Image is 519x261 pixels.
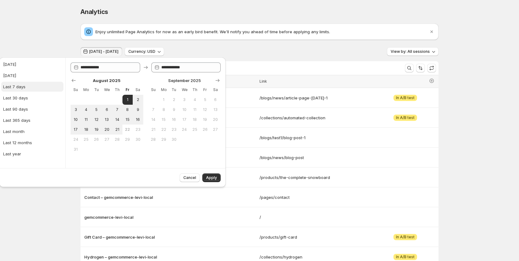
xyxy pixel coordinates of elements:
button: gemcommerce-levi-local [84,214,256,220]
button: Friday August 15 2025 [122,115,133,125]
button: Search and filter results [405,64,414,72]
button: Sunday August 31 2025 [71,144,81,154]
span: 6 [213,97,218,102]
span: 31 [73,147,78,152]
p: /collections/hydrogen [259,254,372,260]
button: Currency: USD [125,47,164,56]
button: Tuesday September 2 2025 [169,95,179,105]
button: Hydrogen – gemcommerce-levi-local [84,254,256,260]
div: Last year [3,151,21,157]
span: 28 [114,137,120,142]
span: 20 [104,127,109,132]
span: 23 [171,127,177,132]
span: 7 [114,107,120,112]
button: Friday September 19 2025 [200,115,210,125]
a: /blogs/news/blog-post [259,154,372,161]
th: Monday [81,85,91,95]
span: 23 [135,127,140,132]
button: Monday September 8 2025 [158,105,169,115]
span: 16 [171,117,177,122]
button: Wednesday September 17 2025 [179,115,190,125]
button: Cancel [180,173,200,182]
button: Monday August 25 2025 [81,135,91,144]
button: Tuesday August 12 2025 [91,115,102,125]
div: [DATE] [3,72,16,79]
button: Wednesday September 3 2025 [179,95,190,105]
div: Last month [3,128,25,135]
span: 17 [73,127,78,132]
button: Last 7 days [1,82,63,92]
button: Last 12 months [1,138,63,148]
span: 21 [151,127,156,132]
button: Gift Card – gemcommerce-levi-local [84,234,256,240]
button: Contact – gemcommerce-levi-local [84,194,256,200]
th: Saturday [133,85,143,95]
button: Monday August 4 2025 [81,105,91,115]
p: /products/gift-card [259,234,372,240]
th: Monday [158,85,169,95]
button: Monday August 18 2025 [81,125,91,135]
span: 3 [182,97,187,102]
p: /collections/automated-collection [259,115,372,121]
div: Last 12 months [3,140,32,146]
span: 13 [104,117,109,122]
button: Friday September 12 2025 [200,105,210,115]
span: Link [259,79,267,84]
span: 9 [171,107,177,112]
span: Currency: USD [128,49,155,54]
span: Sa [213,87,218,92]
button: Wednesday September 24 2025 [179,125,190,135]
span: Sa [135,87,140,92]
span: 18 [83,127,89,132]
button: Monday September 29 2025 [158,135,169,144]
button: Tuesday September 9 2025 [169,105,179,115]
th: Saturday [210,85,221,95]
button: Saturday September 6 2025 [210,95,221,105]
span: 14 [151,117,156,122]
button: Tuesday August 26 2025 [91,135,102,144]
span: Apply [206,175,217,180]
button: Sunday August 24 2025 [71,135,81,144]
button: Thursday August 7 2025 [112,105,122,115]
a: /blogs/news/article-page-[DATE]-1 [259,95,372,101]
button: Saturday August 30 2025 [133,135,143,144]
span: 18 [192,117,197,122]
span: [DATE] - [DATE] [89,49,118,54]
button: Last 30 days [1,93,63,103]
span: We [182,87,187,92]
span: Su [73,87,78,92]
span: 25 [192,127,197,132]
button: Sunday September 28 2025 [148,135,158,144]
button: Thursday September 18 2025 [190,115,200,125]
span: 6 [104,107,109,112]
div: [DATE] [3,61,16,67]
button: Saturday August 9 2025 [133,105,143,115]
button: Saturday August 23 2025 [133,125,143,135]
span: 8 [125,107,130,112]
a: /pages/contact [259,194,372,200]
button: Sunday August 17 2025 [71,125,81,135]
span: Fr [125,87,130,92]
button: End of range Today Friday August 22 2025 [122,125,133,135]
button: Monday September 15 2025 [158,115,169,125]
span: 5 [202,97,208,102]
p: Enjoy unlimited Page Analytics for now as an early bird benefit. We'll notify you ahead of time b... [95,29,429,35]
button: Last year [1,149,63,159]
span: 22 [161,127,166,132]
span: 30 [171,137,177,142]
span: 30 [135,137,140,142]
button: Thursday August 14 2025 [112,115,122,125]
button: Show next month, October 2025 [213,76,222,85]
p: /products/the-complete-snowboard [259,174,372,181]
button: Sort the results [416,64,425,72]
span: 25 [83,137,89,142]
button: Sunday August 10 2025 [71,115,81,125]
span: In A/B test [396,95,415,100]
button: Wednesday August 20 2025 [102,125,112,135]
button: Sunday September 21 2025 [148,125,158,135]
div: Last 30 days [3,95,28,101]
th: Wednesday [179,85,190,95]
a: /blogs/test1/blog-post-1 [259,135,372,141]
span: 12 [94,117,99,122]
